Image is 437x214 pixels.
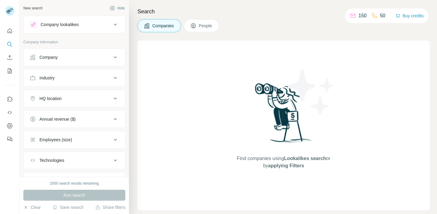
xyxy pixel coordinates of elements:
[41,22,79,28] div: Company lookalikes
[268,163,304,168] span: applying Filters
[24,174,125,188] button: Keywords
[5,25,15,36] button: Quick start
[106,4,129,13] button: Hide
[24,91,125,106] button: HQ location
[24,132,125,147] button: Employees (size)
[24,71,125,85] button: Industry
[39,137,72,143] div: Employees (size)
[53,204,83,210] button: Save search
[5,120,15,131] button: Dashboard
[39,75,55,81] div: Industry
[24,112,125,126] button: Annual revenue ($)
[5,94,15,105] button: Use Surfe on LinkedIn
[284,65,338,119] img: Surfe Illustration - Stars
[137,7,430,16] h4: Search
[39,116,76,122] div: Annual revenue ($)
[24,153,125,168] button: Technologies
[252,82,315,149] img: Surfe Illustration - Woman searching with binoculars
[23,5,42,11] div: New search
[39,54,58,60] div: Company
[24,50,125,65] button: Company
[358,12,367,19] p: 150
[5,39,15,50] button: Search
[152,23,174,29] span: Companies
[380,12,385,19] p: 50
[39,95,62,102] div: HQ location
[395,12,424,20] button: Buy credits
[235,155,332,169] span: Find companies using or by
[39,157,64,163] div: Technologies
[23,204,41,210] button: Clear
[5,134,15,145] button: Feedback
[5,52,15,63] button: Enrich CSV
[95,204,125,210] button: Share filters
[199,23,213,29] span: People
[24,17,125,32] button: Company lookalikes
[284,156,326,161] span: Lookalikes search
[5,65,15,76] button: My lists
[50,181,99,186] div: 2000 search results remaining
[5,107,15,118] button: Use Surfe API
[23,39,125,45] p: Company information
